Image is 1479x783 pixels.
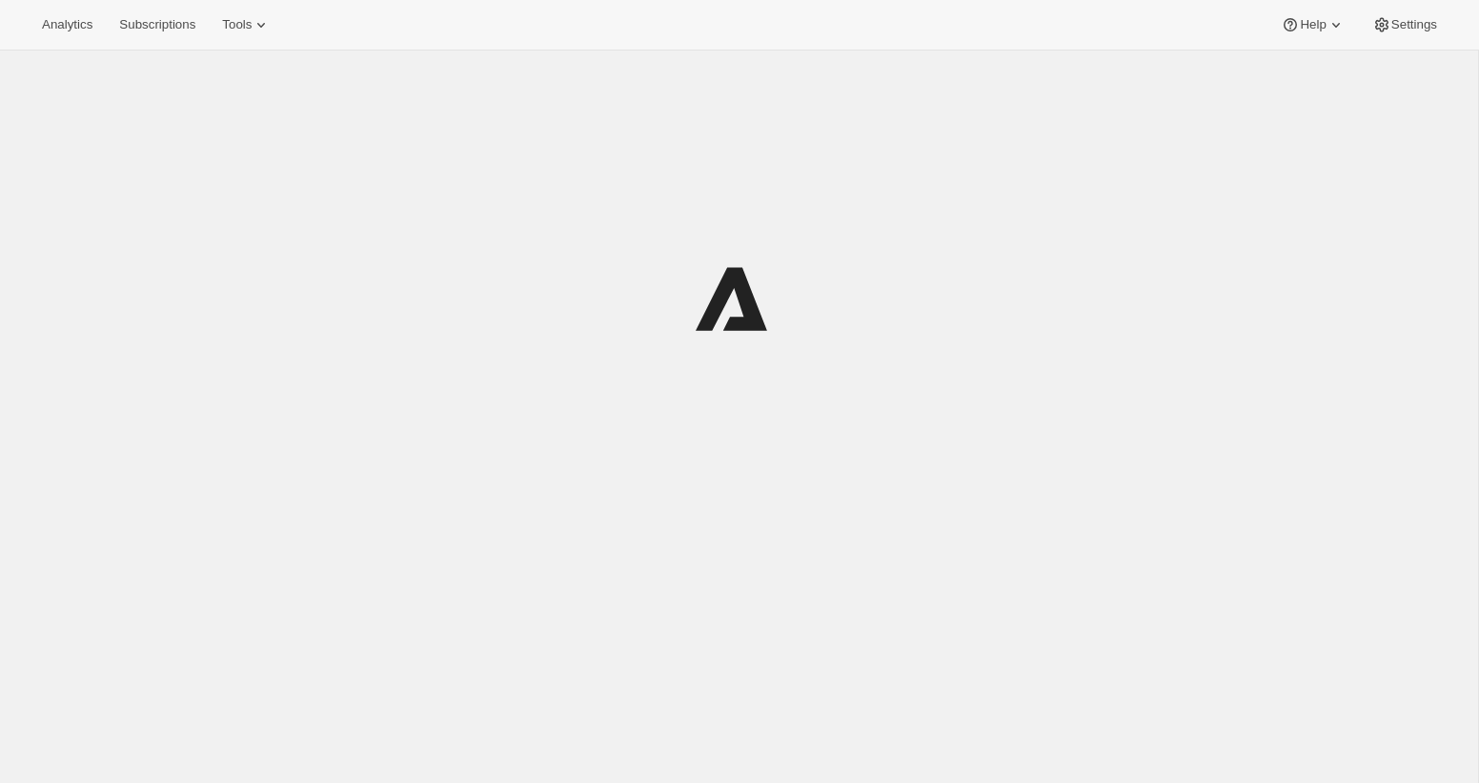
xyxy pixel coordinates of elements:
span: Help [1300,17,1326,32]
span: Tools [222,17,252,32]
button: Analytics [30,11,104,38]
span: Analytics [42,17,92,32]
button: Tools [211,11,282,38]
button: Help [1269,11,1356,38]
button: Settings [1361,11,1449,38]
span: Subscriptions [119,17,195,32]
button: Subscriptions [108,11,207,38]
span: Settings [1391,17,1437,32]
